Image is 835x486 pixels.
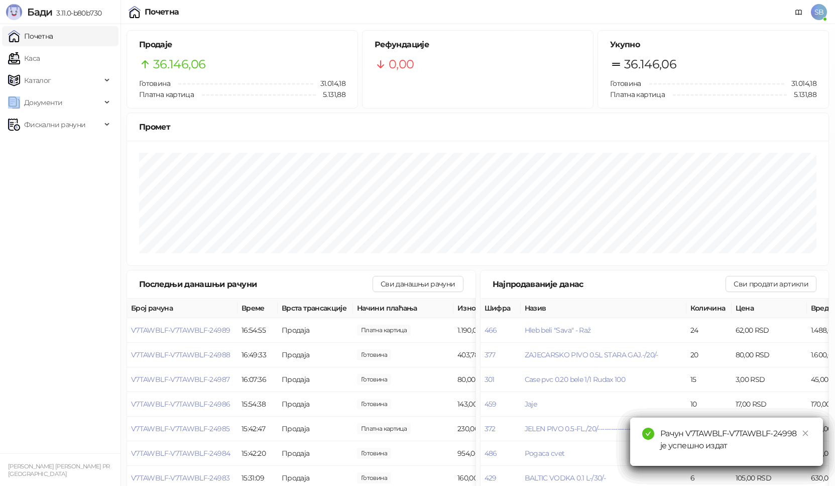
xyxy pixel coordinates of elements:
span: Case pvc 0.20 bele 1/1 Rudax 100 [525,375,626,384]
span: 230,00 [357,423,411,434]
span: Платна картица [610,90,665,99]
h5: Рефундације [375,39,581,51]
button: V7TAWBLF-V7TAWBLF-24987 [131,375,229,384]
td: 15:54:38 [237,392,278,417]
td: Продаја [278,392,353,417]
div: Најпродаваније данас [493,278,726,290]
h5: Продаје [139,39,345,51]
td: 954,06 RSD [453,441,529,466]
td: 3,00 RSD [732,367,807,392]
span: Фискални рачуни [24,115,85,135]
td: 20 [686,343,732,367]
button: V7TAWBLF-V7TAWBLF-24989 [131,326,230,335]
td: 80,00 RSD [732,417,807,441]
span: 0,00 [389,55,414,74]
button: 377 [485,350,496,359]
div: Промет [139,121,816,133]
th: Број рачуна [127,299,237,318]
span: 160,00 [357,472,391,483]
th: Цена [732,299,807,318]
span: 31.014,18 [784,78,816,89]
button: V7TAWBLF-V7TAWBLF-24988 [131,350,230,359]
div: Почетна [145,8,179,16]
th: Назив [521,299,686,318]
span: 3.11.0-b80b730 [52,9,101,18]
td: 80,00 RSD [453,367,529,392]
td: 15:42:20 [237,441,278,466]
th: Време [237,299,278,318]
td: 143,00 RSD [453,392,529,417]
span: Готовина [610,79,641,88]
button: ZAJECARSKO PIVO 0.5L STARA GAJ.-/20/- [525,350,658,359]
button: Jaje [525,400,537,409]
button: BALTIC VODKA 0.1 L-/30/- [525,473,606,482]
span: 31.014,18 [313,78,345,89]
th: Количина [686,299,732,318]
span: Готовина [139,79,170,88]
span: SB [811,4,827,20]
img: Logo [6,4,22,20]
span: Платна картица [139,90,194,99]
td: 10 [686,392,732,417]
button: 466 [485,326,497,335]
button: 301 [485,375,495,384]
span: 143,00 [357,399,391,410]
h5: Укупно [610,39,816,51]
td: Продаја [278,318,353,343]
th: Начини плаћања [353,299,453,318]
td: Продаја [278,367,353,392]
th: Износ [453,299,529,318]
button: 459 [485,400,497,409]
button: Сви данашњи рачуни [373,276,463,292]
td: 17,00 RSD [732,392,807,417]
td: 230,00 RSD [453,417,529,441]
span: 5.131,88 [787,89,816,100]
span: Каталог [24,70,51,90]
td: 16:07:36 [237,367,278,392]
button: 429 [485,473,497,482]
span: Документи [24,92,62,113]
button: V7TAWBLF-V7TAWBLF-24983 [131,473,229,482]
button: Hleb beli "Sava" - Raž [525,326,591,335]
span: 5.131,88 [316,89,345,100]
td: 15 [686,367,732,392]
button: V7TAWBLF-V7TAWBLF-24984 [131,449,230,458]
button: 372 [485,424,496,433]
span: 36.146,06 [153,55,205,74]
td: 1.190,00 RSD [453,318,529,343]
td: 24 [686,318,732,343]
span: 1.190,00 [357,325,411,336]
td: 16:54:55 [237,318,278,343]
button: V7TAWBLF-V7TAWBLF-24985 [131,424,229,433]
td: 80,00 RSD [732,343,807,367]
td: 403,78 RSD [453,343,529,367]
small: [PERSON_NAME] [PERSON_NAME] PR [GEOGRAPHIC_DATA] [8,463,110,477]
td: Продаја [278,441,353,466]
button: V7TAWBLF-V7TAWBLF-24986 [131,400,230,409]
div: Последњи данашњи рачуни [139,278,373,290]
button: Сви продати артикли [726,276,816,292]
span: 80,00 [357,374,391,385]
td: Продаја [278,417,353,441]
span: Бади [27,6,52,18]
th: Врста трансакције [278,299,353,318]
a: Каса [8,48,40,68]
th: Шифра [481,299,521,318]
a: Документација [791,4,807,20]
button: Pogaca cvet [525,449,565,458]
button: JELEN PIVO 0.5-FL./20/------------------ [525,424,637,433]
td: 15:42:47 [237,417,278,441]
td: 62,00 RSD [732,318,807,343]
